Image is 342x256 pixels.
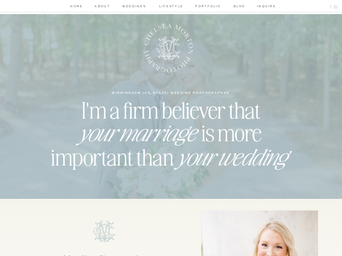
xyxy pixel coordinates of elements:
[121,4,147,10] a: weddings
[175,141,285,171] i: your wedding
[201,119,265,131] h2: is more
[257,4,273,10] a: inquire
[195,4,221,10] a: portfolio
[69,4,84,10] a: home
[158,4,185,10] a: lifestyle
[94,4,111,10] a: about
[96,90,246,95] h1: birmingham [US_STATE] wedding photographer
[50,96,292,108] h2: I'm a firm believer that
[77,116,194,147] i: your marriage
[231,4,248,10] a: blog
[51,143,174,166] h2: important than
